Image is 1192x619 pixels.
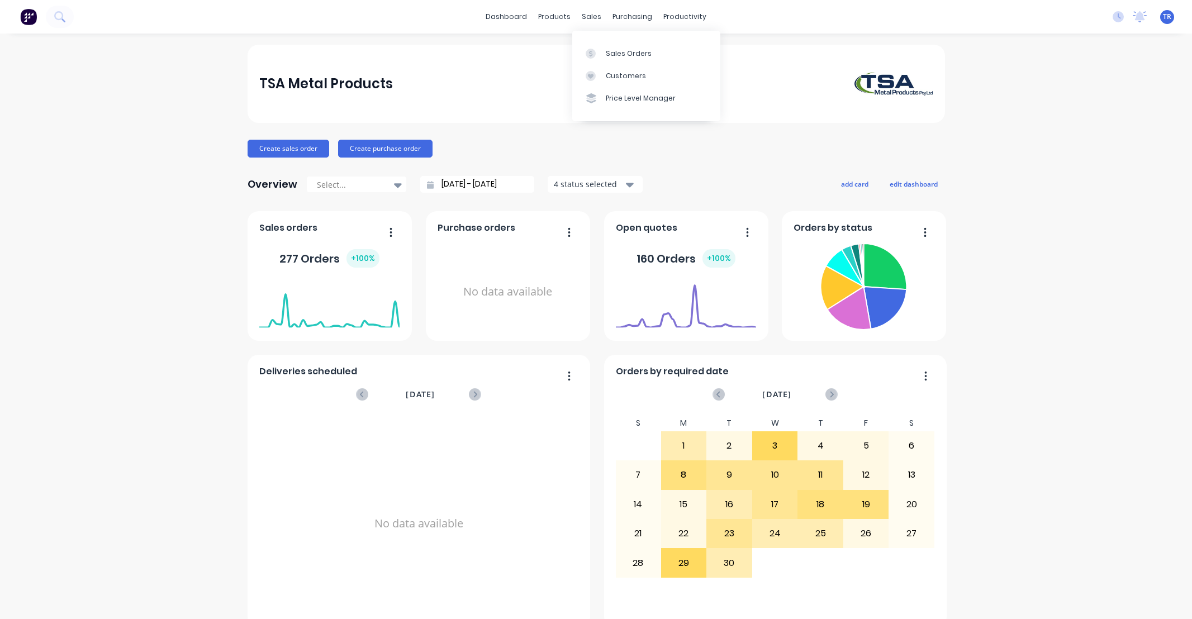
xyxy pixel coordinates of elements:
div: 21 [616,520,661,547]
div: purchasing [607,8,658,25]
div: 30 [707,549,752,577]
div: 29 [662,549,706,577]
div: + 100 % [702,249,735,268]
a: dashboard [480,8,533,25]
div: 4 status selected [554,178,624,190]
div: 14 [616,491,661,518]
img: Factory [20,8,37,25]
a: Customers [572,65,720,87]
span: Deliveries scheduled [259,365,357,378]
span: [DATE] [762,388,791,401]
a: Price Level Manager [572,87,720,109]
div: productivity [658,8,712,25]
div: 3 [753,432,797,460]
button: Create sales order [248,140,329,158]
div: 277 Orders [279,249,379,268]
div: + 100 % [346,249,379,268]
div: 25 [798,520,843,547]
div: S [889,415,934,431]
button: edit dashboard [882,177,945,191]
div: 9 [707,461,752,489]
div: products [533,8,576,25]
span: Orders by status [794,221,872,235]
img: TSA Metal Products [854,72,933,96]
div: 7 [616,461,661,489]
div: 5 [844,432,889,460]
div: sales [576,8,607,25]
button: Create purchase order [338,140,433,158]
div: 6 [889,432,934,460]
div: 20 [889,491,934,518]
button: 4 status selected [548,176,643,193]
div: Price Level Manager [606,93,676,103]
div: No data available [438,239,578,345]
div: Overview [248,173,297,196]
div: T [797,415,843,431]
div: 16 [707,491,752,518]
div: 13 [889,461,934,489]
div: 4 [798,432,843,460]
div: 19 [844,491,889,518]
div: 15 [662,491,706,518]
span: Purchase orders [438,221,515,235]
div: 160 Orders [637,249,735,268]
span: Sales orders [259,221,317,235]
div: 17 [753,491,797,518]
div: 28 [616,549,661,577]
div: 12 [844,461,889,489]
span: [DATE] [406,388,435,401]
div: 23 [707,520,752,547]
span: Open quotes [616,221,677,235]
div: 1 [662,432,706,460]
div: W [752,415,798,431]
div: 27 [889,520,934,547]
div: TSA Metal Products [259,73,393,95]
div: 24 [753,520,797,547]
a: Sales Orders [572,42,720,64]
div: 18 [798,491,843,518]
span: TR [1163,12,1171,22]
div: 11 [798,461,843,489]
div: 2 [707,432,752,460]
div: 26 [844,520,889,547]
div: F [843,415,889,431]
div: T [706,415,752,431]
div: 22 [662,520,706,547]
div: Sales Orders [606,49,652,59]
div: 8 [662,461,706,489]
div: S [615,415,661,431]
button: add card [834,177,876,191]
div: 10 [753,461,797,489]
div: M [661,415,707,431]
div: Customers [606,71,646,81]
